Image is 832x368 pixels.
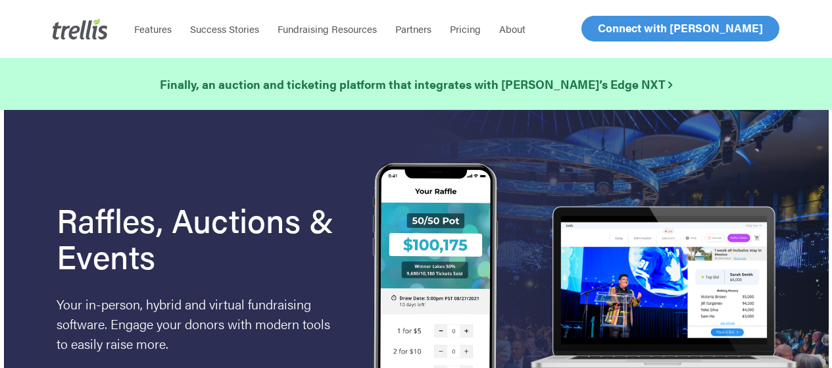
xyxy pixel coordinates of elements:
[190,22,259,36] span: Success Stories
[395,22,431,36] span: Partners
[598,20,763,36] span: Connect with [PERSON_NAME]
[160,76,672,92] strong: Finally, an auction and ticketing platform that integrates with [PERSON_NAME]’s Edge NXT
[57,294,340,354] p: Your in-person, hybrid and virtual fundraising software. Engage your donors with modern tools to ...
[450,22,481,36] span: Pricing
[57,201,340,274] h1: Raffles, Auctions & Events
[134,22,172,36] span: Features
[160,75,672,93] a: Finally, an auction and ticketing platform that integrates with [PERSON_NAME]’s Edge NXT
[490,22,535,36] a: About
[441,22,490,36] a: Pricing
[268,22,386,36] a: Fundraising Resources
[53,18,108,39] img: Trellis
[125,22,181,36] a: Features
[499,22,526,36] span: About
[581,16,779,41] a: Connect with [PERSON_NAME]
[386,22,441,36] a: Partners
[181,22,268,36] a: Success Stories
[278,22,377,36] span: Fundraising Resources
